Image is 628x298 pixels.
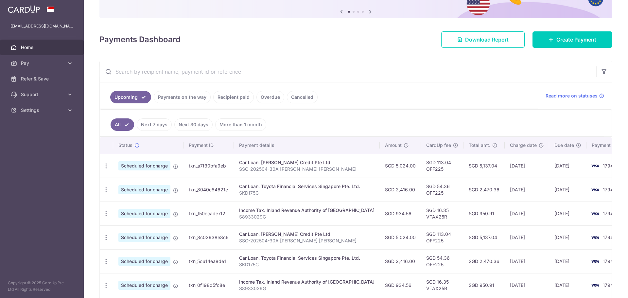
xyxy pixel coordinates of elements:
th: Payment ID [183,137,234,154]
td: [DATE] [505,154,549,178]
a: Read more on statuses [546,93,604,99]
td: SGD 16.35 VTAX25R [421,273,463,297]
span: Read more on statuses [546,93,598,99]
h4: Payments Dashboard [99,34,181,45]
a: Next 7 days [137,118,172,131]
div: Car Loan. Toyota Financial Services Singapore Pte. Ltd. [239,255,375,261]
td: [DATE] [549,202,586,225]
span: Help [58,5,71,10]
span: Due date [554,142,574,149]
span: Settings [21,107,64,114]
span: Status [118,142,132,149]
td: SGD 934.56 [380,202,421,225]
a: Next 30 days [174,118,213,131]
span: 1794 [603,187,613,192]
td: SGD 54.36 OFF225 [421,249,463,273]
td: [DATE] [549,154,586,178]
td: [DATE] [549,249,586,273]
span: 1794 [603,258,613,264]
a: Cancelled [287,91,318,103]
td: SGD 54.36 OFF225 [421,178,463,202]
p: SSC-202504-30A [PERSON_NAME] [PERSON_NAME] [239,237,375,244]
span: 1794 [603,163,613,168]
th: Payment details [234,137,380,154]
td: SGD 5,137.04 [463,225,505,249]
img: Bank Card [588,281,602,289]
td: [DATE] [505,202,549,225]
td: SGD 2,416.00 [380,249,421,273]
span: 1794 [603,235,613,240]
span: Home [21,44,64,51]
span: 1794 [603,282,613,288]
span: Refer & Save [21,76,64,82]
td: SGD 5,024.00 [380,154,421,178]
p: S8933029G [239,214,375,220]
span: Create Payment [556,36,596,44]
td: SGD 934.56 [380,273,421,297]
p: S8933029G [239,285,375,292]
td: txn_5c614ea8de1 [183,249,234,273]
a: More than 1 month [215,118,266,131]
a: Upcoming [110,91,151,103]
td: SGD 950.91 [463,273,505,297]
a: Payments on the way [154,91,211,103]
img: Bank Card [588,186,602,194]
span: Scheduled for charge [118,209,170,218]
a: All [111,118,134,131]
td: SGD 2,470.36 [463,249,505,273]
td: [DATE] [505,225,549,249]
a: Download Report [441,31,525,48]
span: Scheduled for charge [118,233,170,242]
td: txn_a7f30bfa9eb [183,154,234,178]
td: SGD 113.04 OFF225 [421,154,463,178]
input: Search by recipient name, payment id or reference [100,61,596,82]
td: [DATE] [549,178,586,202]
p: [EMAIL_ADDRESS][DOMAIN_NAME] [10,23,73,29]
a: Overdue [256,91,284,103]
a: Recipient paid [213,91,254,103]
img: Bank Card [588,257,602,265]
div: Income Tax. Inland Revenue Authority of [GEOGRAPHIC_DATA] [239,207,375,214]
td: txn_8c02938e8c6 [183,225,234,249]
span: CardUp fee [426,142,451,149]
span: Scheduled for charge [118,161,170,170]
td: SGD 2,470.36 [463,178,505,202]
td: txn_f50ecade7f2 [183,202,234,225]
span: Pay [21,60,64,66]
p: SKD175C [239,190,375,196]
span: Download Report [465,36,509,44]
span: Support [21,91,64,98]
span: Scheduled for charge [118,257,170,266]
td: [DATE] [505,249,549,273]
div: Car Loan. Toyota Financial Services Singapore Pte. Ltd. [239,183,375,190]
img: Bank Card [588,162,602,170]
img: CardUp [8,5,40,13]
div: Car Loan. [PERSON_NAME] Credit Pte Ltd [239,231,375,237]
span: 1794 [603,211,613,216]
span: Scheduled for charge [118,185,170,194]
span: Amount [385,142,402,149]
span: Total amt. [469,142,490,149]
p: SSC-202504-30A [PERSON_NAME] [PERSON_NAME] [239,166,375,172]
img: Bank Card [588,210,602,218]
td: SGD 16.35 VTAX25R [421,202,463,225]
p: SKD175C [239,261,375,268]
a: Create Payment [532,31,612,48]
td: SGD 5,024.00 [380,225,421,249]
td: txn_8040c84621e [183,178,234,202]
td: [DATE] [505,178,549,202]
span: Charge date [510,142,537,149]
div: Income Tax. Inland Revenue Authority of [GEOGRAPHIC_DATA] [239,279,375,285]
span: Scheduled for charge [118,281,170,290]
td: [DATE] [505,273,549,297]
td: SGD 2,416.00 [380,178,421,202]
td: SGD 113.04 OFF225 [421,225,463,249]
div: Car Loan. [PERSON_NAME] Credit Pte Ltd [239,159,375,166]
img: Bank Card [588,234,602,241]
td: txn_0f198d5fc8e [183,273,234,297]
td: [DATE] [549,273,586,297]
td: SGD 950.91 [463,202,505,225]
td: SGD 5,137.04 [463,154,505,178]
td: [DATE] [549,225,586,249]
